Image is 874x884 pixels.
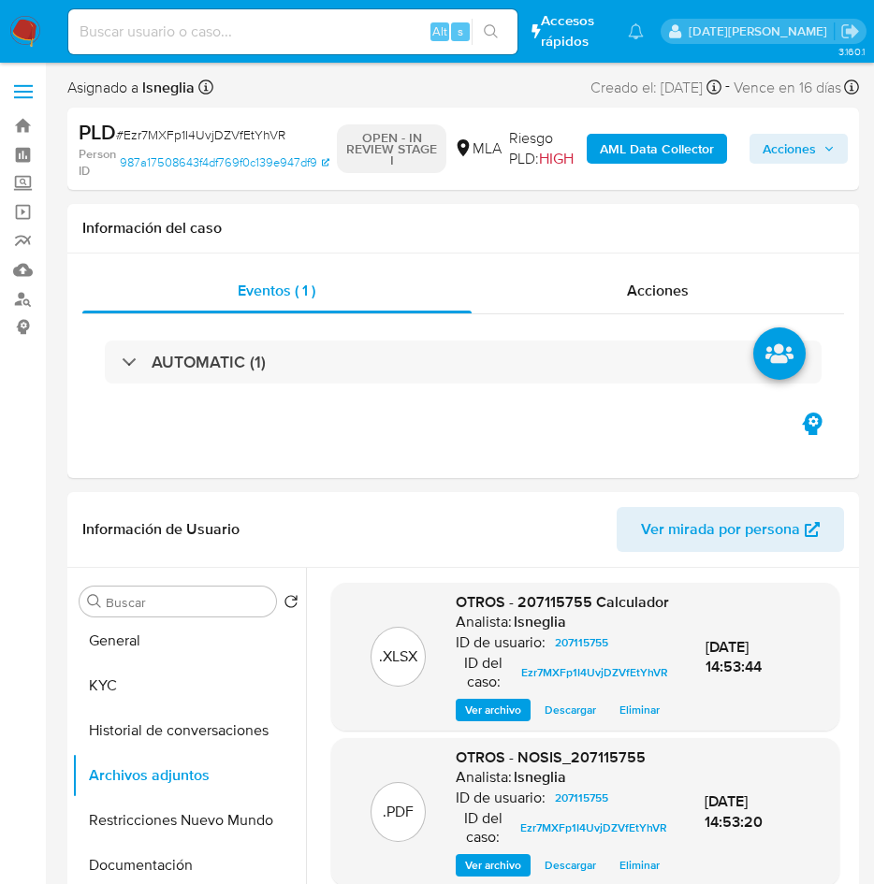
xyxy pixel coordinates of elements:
[337,124,446,173] p: OPEN - IN REVIEW STAGE I
[456,613,512,631] p: Analista:
[152,352,266,372] h3: AUTOMATIC (1)
[734,78,841,98] span: Vence en 16 días
[705,790,763,833] span: [DATE] 14:53:20
[72,798,306,843] button: Restricciones Nuevo Mundo
[379,646,417,667] p: .XLSX
[763,134,816,164] span: Acciones
[68,20,517,44] input: Buscar usuario o caso...
[383,802,414,822] p: .PDF
[120,146,329,179] a: 987a17508643f4df769f0c139e947df9
[840,22,860,41] a: Salir
[689,22,834,40] p: lucia.neglia@mercadolibre.com
[67,78,195,98] span: Asignado a
[116,125,285,144] span: # Ezr7MXFp1I4UvjDZVfEtYhVR
[617,507,844,552] button: Ver mirada por persona
[535,699,605,721] button: Descargar
[72,618,306,663] button: General
[456,854,531,877] button: Ver archivo
[82,219,844,238] h1: Información del caso
[82,520,240,539] h1: Información de Usuario
[456,654,512,691] p: ID del caso:
[509,128,579,168] span: Riesgo PLD:
[535,854,605,877] button: Descargar
[458,22,463,40] span: s
[521,661,668,684] span: Ezr7MXFp1I4UvjDZVfEtYhVR
[514,661,676,684] a: Ezr7MXFp1I4UvjDZVfEtYhVR
[641,507,800,552] span: Ver mirada por persona
[456,768,512,787] p: Analista:
[72,753,306,798] button: Archivos adjuntos
[725,75,730,100] span: -
[432,22,447,40] span: Alt
[465,856,521,875] span: Ver archivo
[72,708,306,753] button: Historial de conversaciones
[456,591,669,613] span: OTROS - 207115755 Calculador
[456,699,531,721] button: Ver archivo
[513,817,675,839] a: Ezr7MXFp1I4UvjDZVfEtYhVR
[600,134,714,164] b: AML Data Collector
[456,746,646,768] span: OTROS - NOSIS_207115755
[539,148,574,169] span: HIGH
[79,117,116,147] b: PLD
[547,787,616,809] a: 207115755
[520,817,667,839] span: Ezr7MXFp1I4UvjDZVfEtYhVR
[465,701,521,719] span: Ver archivo
[610,854,669,877] button: Eliminar
[619,701,660,719] span: Eliminar
[628,23,644,39] a: Notificaciones
[284,594,299,615] button: Volver al orden por defecto
[706,636,762,678] span: [DATE] 14:53:44
[106,594,269,611] input: Buscar
[472,19,510,45] button: search-icon
[547,631,616,654] a: 207115755
[545,701,596,719] span: Descargar
[555,787,608,809] span: 207115755
[456,789,546,807] p: ID de usuario:
[587,134,727,164] button: AML Data Collector
[541,11,609,51] span: Accesos rápidos
[454,138,502,159] div: MLA
[72,663,306,708] button: KYC
[590,75,721,100] div: Creado el: [DATE]
[138,77,195,98] b: lsneglia
[238,280,315,301] span: Eventos ( 1 )
[619,856,660,875] span: Eliminar
[610,699,669,721] button: Eliminar
[456,809,511,847] p: ID del caso:
[514,613,566,631] h6: lsneglia
[514,768,566,787] h6: lsneglia
[750,134,848,164] button: Acciones
[87,594,102,609] button: Buscar
[79,146,116,179] b: Person ID
[456,633,546,652] p: ID de usuario:
[545,856,596,875] span: Descargar
[627,280,689,301] span: Acciones
[105,341,822,384] div: AUTOMATIC (1)
[555,631,608,654] span: 207115755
